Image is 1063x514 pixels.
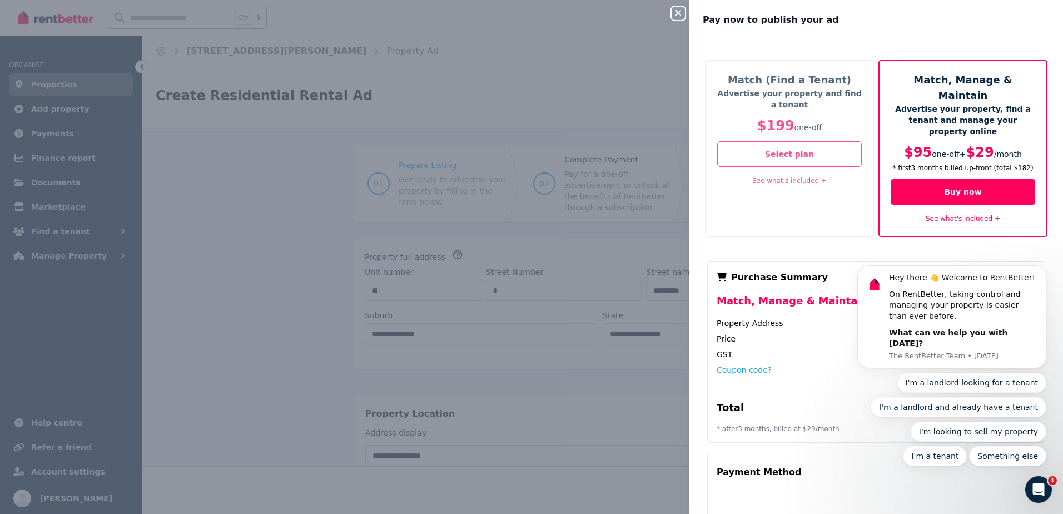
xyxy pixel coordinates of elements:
span: / month [994,150,1022,159]
p: * after 3 month s, billed at $29 / month [717,424,1036,433]
p: Advertise your property and find a tenant [717,88,862,110]
span: $29 [966,145,994,160]
div: Price [717,333,875,344]
iframe: Intercom notifications message [841,166,1063,484]
button: Coupon code? [717,364,772,375]
iframe: Intercom live chat [1025,476,1052,503]
div: Purchase Summary [717,271,1036,284]
span: $95 [904,145,932,160]
div: Property Address [717,318,875,329]
span: 1 [1048,476,1057,485]
h5: Match, Manage & Maintain [891,72,1035,103]
p: Advertise your property, find a tenant and manage your property online [891,103,1035,137]
h5: Match (Find a Tenant) [717,72,862,88]
p: * first 3 month s billed up-front (total $182 ) [891,164,1035,172]
button: Select plan [717,141,862,167]
span: $199 [757,118,794,134]
span: one-off [932,150,960,159]
div: Total [717,400,875,420]
div: Payment Method [717,461,801,483]
span: one-off [794,123,822,132]
div: GST [717,349,875,360]
div: Match, Manage & Maintain [717,293,1036,318]
a: See what's included + [752,177,827,185]
span: Pay now to publish your ad [703,13,839,27]
span: + [960,150,966,159]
